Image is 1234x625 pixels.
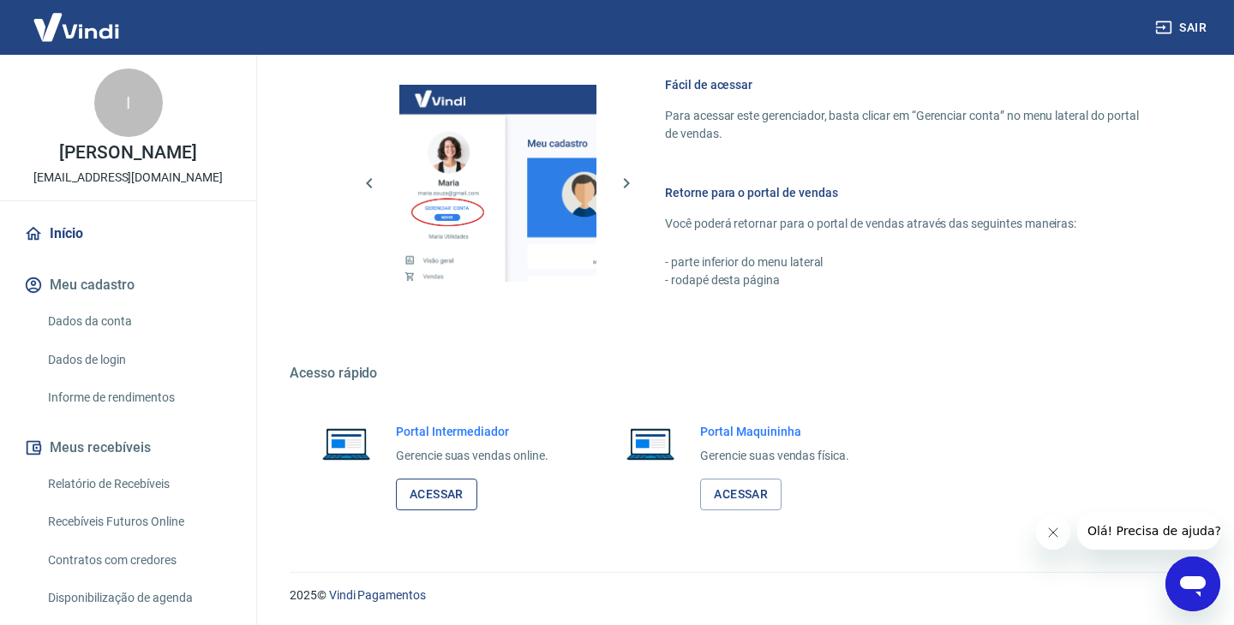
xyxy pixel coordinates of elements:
a: Acessar [700,479,782,510]
p: - rodapé desta página [665,271,1152,289]
a: Acessar [396,479,477,510]
span: Olá! Precisa de ajuda? [10,12,144,26]
p: [PERSON_NAME] [59,144,196,162]
p: Você poderá retornar para o portal de vendas através das seguintes maneiras: [665,215,1152,233]
button: Meus recebíveis [21,429,236,467]
a: Disponibilização de agenda [41,580,236,616]
h6: Portal Intermediador [396,423,548,440]
p: Gerencie suas vendas física. [700,447,849,465]
h6: Retorne para o portal de vendas [665,184,1152,201]
h6: Portal Maquininha [700,423,849,440]
a: Recebíveis Futuros Online [41,504,236,539]
button: Meu cadastro [21,266,236,304]
button: Sair [1152,12,1213,44]
iframe: Fechar mensagem [1036,515,1070,550]
p: Gerencie suas vendas online. [396,447,548,465]
a: Vindi Pagamentos [329,588,426,602]
a: Relatório de Recebíveis [41,467,236,502]
img: Imagem de um notebook aberto [614,423,686,464]
a: Início [21,215,236,253]
img: Imagem de um notebook aberto [310,423,382,464]
h5: Acesso rápido [290,365,1193,382]
h6: Fácil de acessar [665,76,1152,93]
p: [EMAIL_ADDRESS][DOMAIN_NAME] [33,169,223,187]
p: Para acessar este gerenciador, basta clicar em “Gerenciar conta” no menu lateral do portal de ven... [665,107,1152,143]
a: Informe de rendimentos [41,380,236,415]
img: Vindi [21,1,132,53]
img: Imagem da dashboard mostrando o botão de gerenciar conta na sidebar no lado esquerdo [399,85,596,282]
p: - parte inferior do menu lateral [665,253,1152,271]
iframe: Botão para abrir a janela de mensagens [1165,557,1220,611]
iframe: Mensagem da empresa [1077,512,1220,550]
p: 2025 © [290,586,1193,604]
div: I [94,68,163,137]
a: Dados da conta [41,304,236,339]
a: Dados de login [41,342,236,378]
a: Contratos com credores [41,543,236,578]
